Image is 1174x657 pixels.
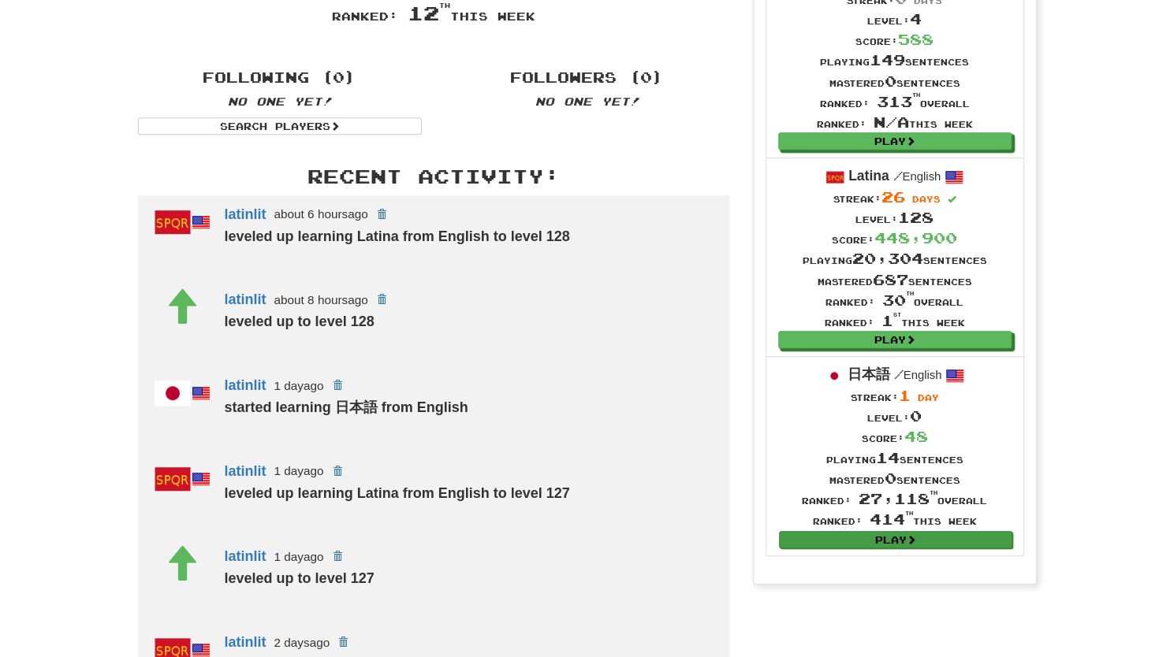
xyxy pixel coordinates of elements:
small: 2 days ago [274,636,330,649]
em: No one yet! [535,95,639,108]
span: 27,118 [859,490,937,507]
span: 414 [870,510,913,528]
span: Streak includes today. [948,195,956,204]
div: Ranked: this week [802,509,987,529]
h4: Followers (0) [445,70,729,86]
sup: th [906,291,914,296]
span: 128 [898,209,934,226]
a: latinlit [225,206,266,221]
span: 0 [885,470,896,487]
div: Score: [802,426,987,447]
h4: Following (0) [138,70,422,86]
div: Level: [803,207,987,228]
a: Play [778,132,1012,150]
sup: th [439,2,450,9]
div: Playing sentences [802,447,987,468]
span: 448,900 [874,229,957,247]
small: 1 day ago [274,464,324,477]
span: day [918,392,939,403]
a: Play [779,531,1012,548]
span: 687 [873,271,908,288]
span: 4 [910,10,922,28]
small: English [893,170,941,183]
div: Level: [802,406,987,426]
iframe: fb:share_button Facebook Social Plugin [435,35,488,50]
a: Play [778,331,1012,348]
strong: leveled up to level 127 [225,570,375,586]
a: Search Players [138,117,422,135]
span: 48 [904,428,928,445]
div: Level: [817,9,973,29]
div: Mastered sentences [802,468,987,488]
div: Streak: [803,187,987,207]
span: 0 [885,72,896,90]
div: Score: [817,29,973,50]
div: Score: [803,228,987,248]
strong: leveled up learning Latina from English to level 128 [225,228,570,244]
iframe: X Post Button [378,35,430,50]
em: No one yet! [228,95,332,108]
strong: Latina [848,168,889,184]
span: 14 [876,449,900,466]
sup: th [905,510,913,516]
span: 20,304 [852,250,923,267]
small: English [894,369,942,381]
span: 0 [910,407,922,425]
span: 1 [899,387,911,404]
small: about 6 hours ago [274,207,368,221]
a: latinlit [225,377,266,393]
div: Ranked: overall [803,290,987,310]
strong: leveled up learning Latina from English to level 127 [225,485,570,501]
div: Ranked: this week [803,310,987,331]
small: about 8 hours ago [274,293,368,306]
span: 149 [870,51,905,69]
strong: leveled up to level 128 [225,314,375,329]
span: 588 [898,31,934,48]
strong: started learning 日本語 from English [225,399,468,415]
div: Ranked: overall [802,488,987,509]
a: latinlit [225,291,266,307]
div: Playing sentences [803,248,987,269]
sup: th [912,92,920,98]
span: 1 [881,312,901,329]
span: 12 [408,1,450,24]
div: Ranked: overall [817,91,973,112]
span: days [912,194,941,204]
div: Playing sentences [817,50,973,70]
a: latinlit [225,462,266,478]
small: 1 day ago [274,550,324,563]
h3: Recent Activity: [138,166,729,187]
a: latinlit [225,548,266,564]
span: / [893,169,902,183]
span: 26 [881,188,905,206]
strong: 日本語 [848,366,890,382]
sup: th [930,490,937,496]
div: Mastered sentences [817,71,973,91]
div: Ranked: this week [817,112,973,132]
span: / [894,367,904,381]
span: 313 [877,93,920,110]
span: N/A [874,113,909,131]
small: 1 day ago [274,379,324,392]
sup: st [893,312,901,317]
a: latinlit [225,634,266,650]
span: 30 [882,291,914,309]
div: Streak: [802,385,987,406]
div: Mastered sentences [803,269,987,290]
